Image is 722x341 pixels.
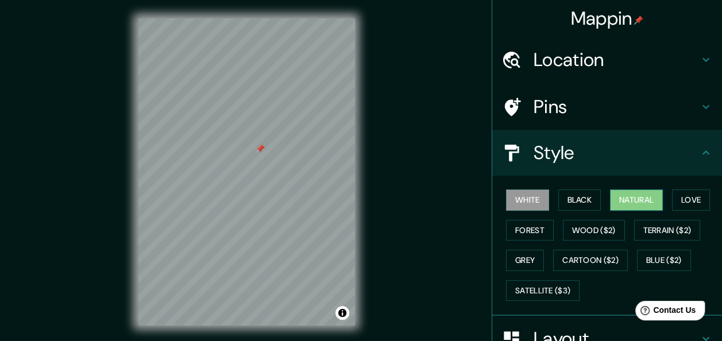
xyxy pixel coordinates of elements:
[610,189,663,211] button: Natural
[620,296,709,328] iframe: Help widget launcher
[506,220,554,241] button: Forest
[506,189,549,211] button: White
[492,130,722,176] div: Style
[553,250,628,271] button: Cartoon ($2)
[571,7,644,30] h4: Mappin
[558,189,601,211] button: Black
[138,18,355,325] canvas: Map
[563,220,625,241] button: Wood ($2)
[506,280,580,301] button: Satellite ($3)
[506,250,544,271] button: Grey
[335,306,349,320] button: Toggle attribution
[672,189,710,211] button: Love
[534,141,699,164] h4: Style
[534,48,699,71] h4: Location
[492,37,722,83] div: Location
[637,250,691,271] button: Blue ($2)
[634,15,643,25] img: pin-icon.png
[634,220,701,241] button: Terrain ($2)
[492,84,722,130] div: Pins
[534,95,699,118] h4: Pins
